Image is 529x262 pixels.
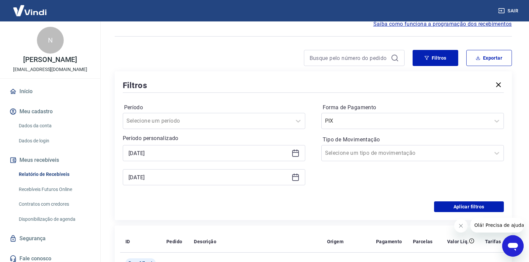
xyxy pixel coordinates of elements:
a: Segurança [8,231,92,246]
button: Filtros [413,50,458,66]
h5: Filtros [123,80,148,91]
button: Meu cadastro [8,104,92,119]
button: Aplicar filtros [434,201,504,212]
label: Tipo de Movimentação [323,136,502,144]
input: Busque pelo número do pedido [310,53,388,63]
button: Meus recebíveis [8,153,92,168]
a: Contratos com credores [16,197,92,211]
p: Valor Líq. [447,238,469,245]
a: Dados de login [16,134,92,148]
a: Recebíveis Futuros Online [16,183,92,196]
button: Sair [497,5,521,17]
label: Forma de Pagamento [323,104,502,112]
p: Período personalizado [123,134,305,142]
p: Pedido [166,238,182,245]
p: [PERSON_NAME] [23,56,77,63]
div: N [37,27,64,54]
p: Pagamento [376,238,402,245]
input: Data final [128,172,289,182]
p: Tarifas [485,238,501,245]
p: Parcelas [413,238,433,245]
iframe: Botão para abrir a janela de mensagens [502,235,524,257]
a: Disponibilização de agenda [16,212,92,226]
iframe: Fechar mensagem [454,219,468,233]
p: [EMAIL_ADDRESS][DOMAIN_NAME] [13,66,87,73]
img: Vindi [8,0,52,21]
a: Dados da conta [16,119,92,133]
a: Saiba como funciona a programação dos recebimentos [373,20,512,28]
a: Relatório de Recebíveis [16,168,92,181]
span: Olá! Precisa de ajuda? [4,5,56,10]
p: ID [125,238,130,245]
p: Descrição [194,238,216,245]
a: Início [8,84,92,99]
button: Exportar [466,50,512,66]
input: Data inicial [128,148,289,158]
iframe: Mensagem da empresa [470,218,524,233]
p: Origem [327,238,343,245]
label: Período [124,104,304,112]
